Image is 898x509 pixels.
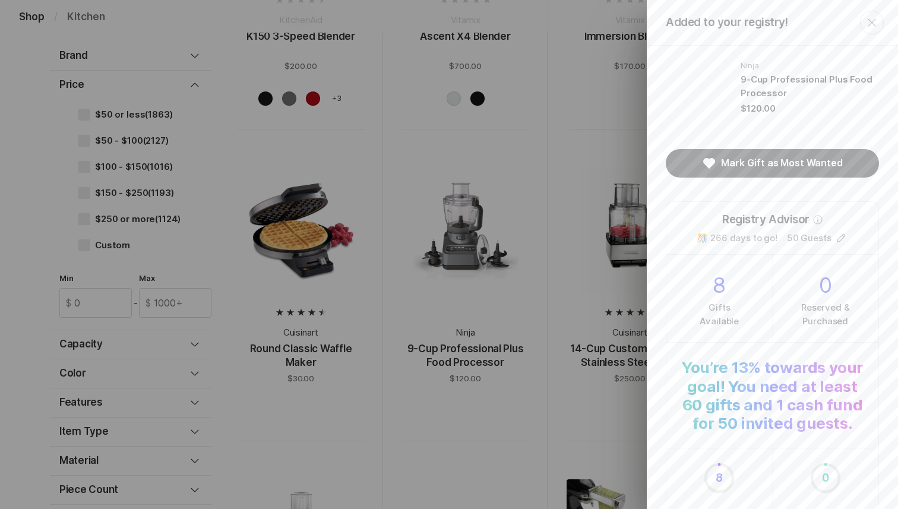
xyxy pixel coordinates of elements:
p: 🎊 266 days to go! [697,232,777,245]
p: 0 [822,470,829,486]
p: $120.00 [741,102,776,115]
p: You’re 13% towards your goal! You need at least 60 gifts and 1 cash fund for 50 invited guests. [681,358,864,432]
p: 9-Cup Professional Plus Food Processor [741,73,879,100]
p: Registry Advisor [722,211,810,228]
p: Reserved & Purchased [801,301,850,328]
p: 50 Guests [787,232,831,245]
p: Gifts Available [700,301,739,328]
p: 8 [713,269,726,301]
button: Mark Gift as Most Wanted [666,149,879,178]
p: 8 [716,470,723,486]
p: 0 [819,269,832,301]
button: Close [860,11,884,34]
button: Edit Guest Count [834,232,848,245]
p: Ninja [741,60,879,71]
